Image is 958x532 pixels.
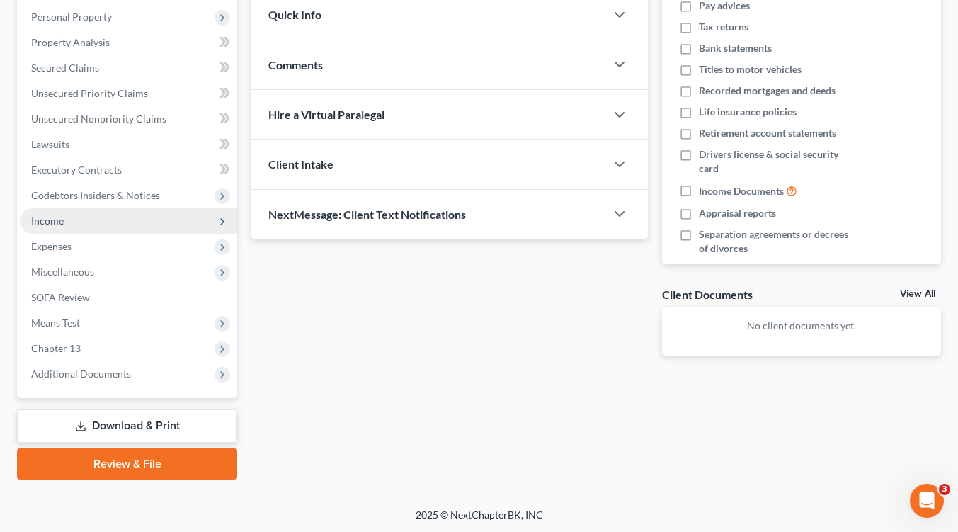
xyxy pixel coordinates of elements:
span: Comments [268,58,323,72]
span: Titles to motor vehicles [699,62,802,77]
p: No client documents yet. [673,319,930,333]
a: View All [900,289,935,299]
span: Expenses [31,240,72,252]
span: Bank statements [699,41,772,55]
a: Unsecured Priority Claims [20,81,237,106]
a: Download & Print [17,409,237,443]
a: Review & File [17,448,237,480]
span: Additional Documents [31,368,131,380]
a: Executory Contracts [20,157,237,183]
a: Lawsuits [20,132,237,157]
span: Property Analysis [31,36,110,48]
span: Unsecured Nonpriority Claims [31,113,166,125]
span: Quick Info [268,8,321,21]
span: Secured Claims [31,62,99,74]
a: SOFA Review [20,285,237,310]
a: Property Analysis [20,30,237,55]
span: Personal Property [31,11,112,23]
span: Means Test [31,317,80,329]
span: NextMessage: Client Text Notifications [268,208,466,221]
span: Drivers license & social security card [699,147,860,176]
a: Unsecured Nonpriority Claims [20,106,237,132]
span: Hire a Virtual Paralegal [268,108,384,121]
span: Appraisal reports [699,206,776,220]
span: Tax returns [699,20,748,34]
span: Miscellaneous [31,266,94,278]
span: Income Documents [699,184,784,198]
span: Unsecured Priority Claims [31,87,148,99]
span: Retirement account statements [699,126,836,140]
div: Client Documents [662,287,753,302]
span: Income [31,215,64,227]
span: Separation agreements or decrees of divorces [699,227,860,256]
span: Life insurance policies [699,105,797,119]
span: SOFA Review [31,291,90,303]
span: Codebtors Insiders & Notices [31,189,160,201]
span: 3 [939,484,950,495]
iframe: Intercom live chat [910,484,944,518]
span: Lawsuits [31,138,69,150]
a: Secured Claims [20,55,237,81]
span: Executory Contracts [31,164,122,176]
span: Recorded mortgages and deeds [699,84,836,98]
span: Chapter 13 [31,342,81,354]
span: Client Intake [268,157,333,171]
